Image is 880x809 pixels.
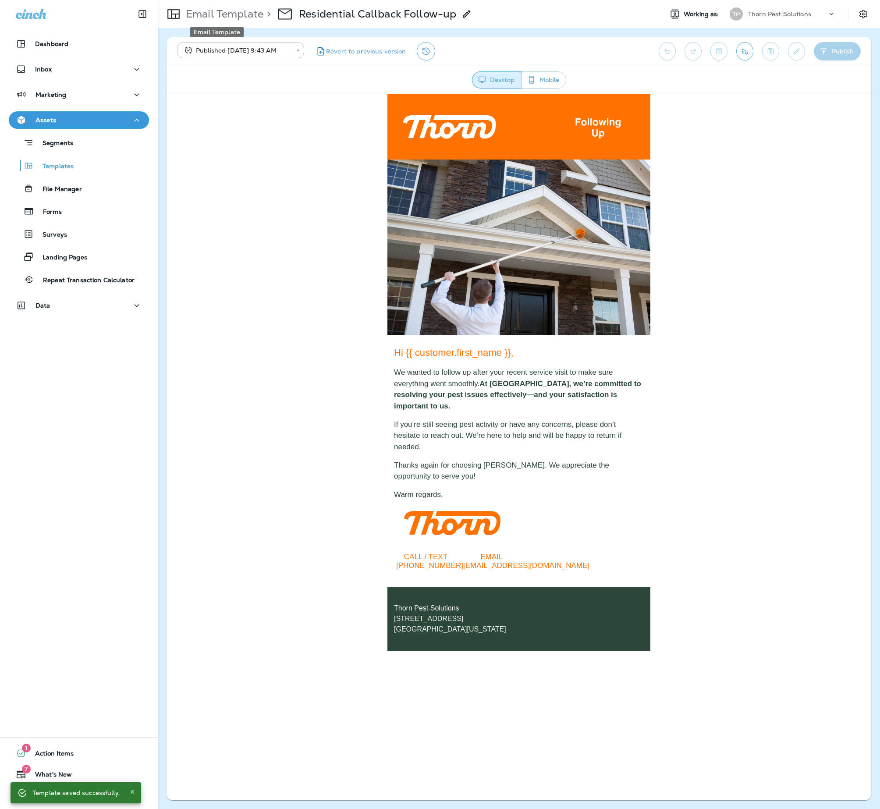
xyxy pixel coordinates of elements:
[227,510,293,518] span: Thorn Pest Solutions
[230,467,423,475] span: [PHONE_NUMBER]
[34,139,73,148] p: Segments
[32,785,120,801] div: Template saved successfully.
[22,765,31,774] span: 7
[238,417,334,441] img: Thorn-Wordmark-copy.jpg
[9,179,149,198] button: File Manager
[227,396,277,404] span: Warm regards,
[736,42,753,60] button: Send test email
[35,40,68,47] p: Dashboard
[9,35,149,53] button: Dashboard
[684,11,721,18] span: Working as:
[472,71,522,89] button: Desktop
[183,46,290,55] div: Published [DATE] 9:43 AM
[9,787,149,804] button: Support
[9,60,149,78] button: Inbox
[9,225,149,243] button: Surveys
[9,133,149,152] button: Segments
[227,285,475,316] strong: At [GEOGRAPHIC_DATA], we’re committed to resolving your pest issues effectively—and your satisfac...
[227,531,340,539] span: [GEOGRAPHIC_DATA][US_STATE]
[34,208,62,216] p: Forms
[34,185,82,194] p: File Manager
[9,111,149,129] button: Assets
[35,66,52,73] p: Inbox
[9,86,149,103] button: Marketing
[227,367,443,387] span: Thanks again for choosing [PERSON_NAME]. We appreciate the opportunity to serve you!
[9,202,149,220] button: Forms
[238,458,336,467] span: CALL / TEXT EMAIL
[297,467,423,475] a: [EMAIL_ADDRESS][DOMAIN_NAME]
[730,7,743,21] div: TP
[9,156,149,175] button: Templates
[263,7,271,21] p: >
[26,750,74,760] span: Action Items
[326,47,406,56] span: Revert to previous version
[311,42,410,60] button: Revert to previous version
[130,5,155,23] button: Collapse Sidebar
[417,42,435,60] button: View Changelog
[227,274,475,316] span: We wanted to follow up after your recent service visit to make sure everything went smoothly.
[748,11,811,18] p: Thorn Pest Solutions
[522,71,566,89] button: Mobile
[34,231,67,239] p: Surveys
[190,27,244,37] div: Email Template
[127,787,138,797] button: Close
[34,163,74,171] p: Templates
[35,117,56,124] p: Assets
[9,297,149,314] button: Data
[182,7,263,21] p: Email Template
[34,277,135,285] p: Repeat Transaction Calculator
[9,270,149,289] button: Repeat Transaction Calculator
[26,771,72,781] span: What's New
[34,254,87,262] p: Landing Pages
[855,6,871,22] button: Settings
[227,326,455,357] span: If you’re still seeing pest activity or have any concerns, please don’t hesitate to reach out. We...
[35,91,66,98] p: Marketing
[9,766,149,783] button: 7What's New
[227,521,297,528] span: [STREET_ADDRESS]
[22,744,31,752] span: 1
[227,253,347,264] span: Hi {{ customer.first_name }},
[299,7,456,21] p: Residential Callback Follow-up
[9,745,149,762] button: 1Action Items
[35,302,50,309] p: Data
[9,248,149,266] button: Landing Pages
[221,65,484,241] img: Spider-Spray_222.JPG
